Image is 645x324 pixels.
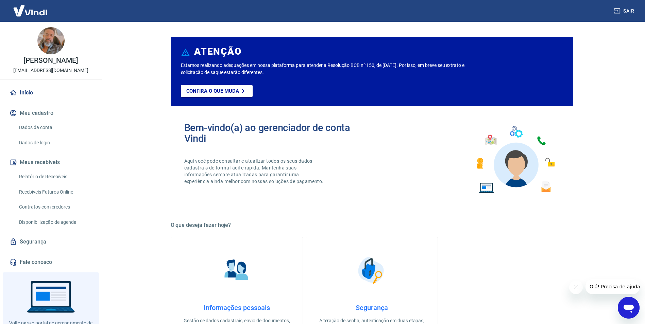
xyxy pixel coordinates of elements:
iframe: Botão para abrir a janela de mensagens [618,297,640,319]
h4: Segurança [317,304,427,312]
img: 89a64dea-b5d6-4b00-99ec-27c901171300.jpeg [37,27,65,54]
p: Estamos realizando adequações em nossa plataforma para atender a Resolução BCB nº 150, de [DATE].... [181,62,487,76]
iframe: Fechar mensagem [569,281,583,294]
h5: O que deseja fazer hoje? [171,222,573,229]
p: Confira o que muda [186,88,239,94]
img: Vindi [8,0,52,21]
a: Relatório de Recebíveis [16,170,94,184]
a: Recebíveis Futuros Online [16,185,94,199]
button: Meus recebíveis [8,155,94,170]
p: [PERSON_NAME] [23,57,78,64]
a: Confira o que muda [181,85,253,97]
a: Dados da conta [16,121,94,134]
img: Segurança [355,253,389,287]
button: Meu cadastro [8,106,94,121]
a: Contratos com credores [16,200,94,214]
img: Imagem de um avatar masculino com diversos icones exemplificando as funcionalidades do gerenciado... [471,122,560,197]
h4: Informações pessoais [182,304,292,312]
a: Segurança [8,234,94,249]
h6: ATENÇÃO [194,48,241,55]
iframe: Mensagem da empresa [585,279,640,294]
a: Fale conosco [8,255,94,270]
p: [EMAIL_ADDRESS][DOMAIN_NAME] [13,67,88,74]
button: Sair [612,5,637,17]
p: Aqui você pode consultar e atualizar todos os seus dados cadastrais de forma fácil e rápida. Mant... [184,158,325,185]
span: Olá! Precisa de ajuda? [4,5,57,10]
a: Dados de login [16,136,94,150]
img: Informações pessoais [220,253,254,287]
h2: Bem-vindo(a) ao gerenciador de conta Vindi [184,122,372,144]
a: Início [8,85,94,100]
a: Disponibilização de agenda [16,215,94,229]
